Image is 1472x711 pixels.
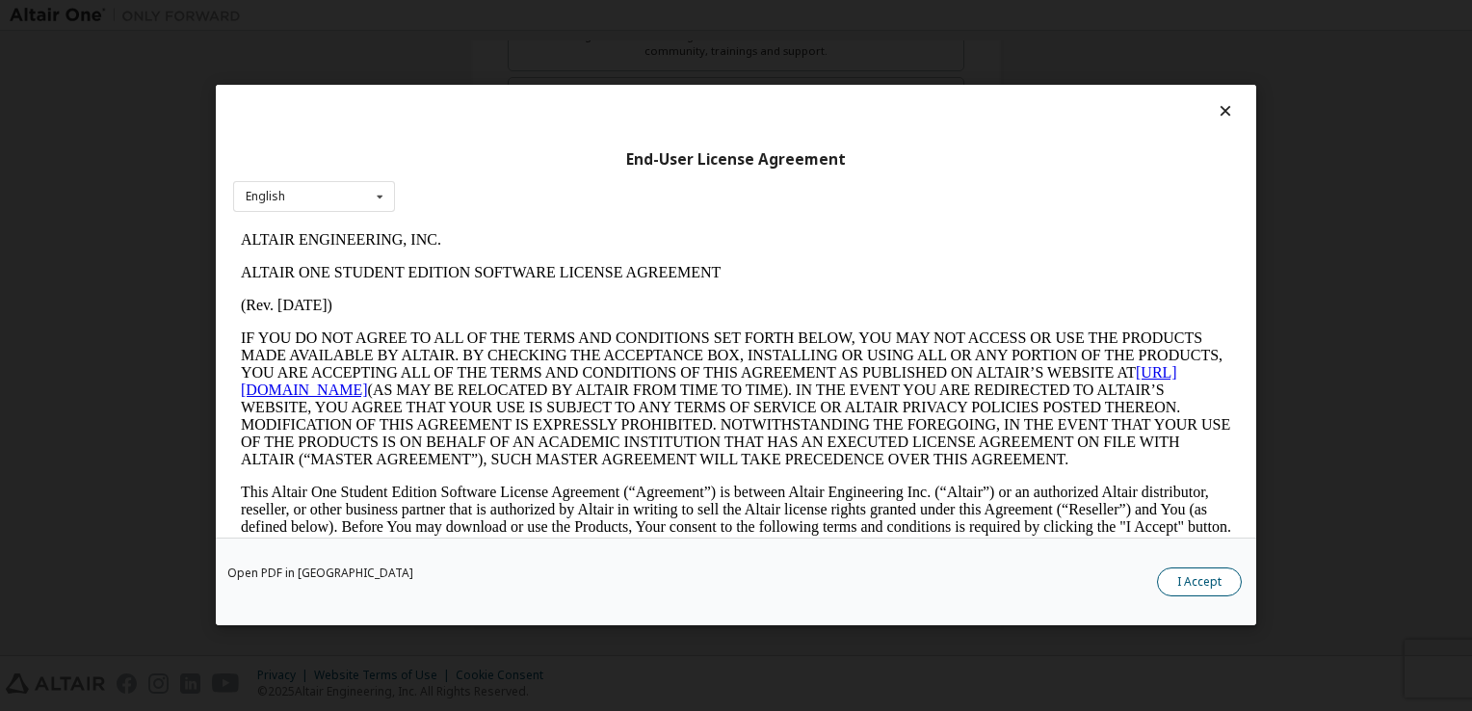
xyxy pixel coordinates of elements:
[233,150,1239,170] div: End-User License Agreement
[8,73,998,91] p: (Rev. [DATE])
[1157,568,1242,597] button: I Accept
[227,568,413,580] a: Open PDF in [GEOGRAPHIC_DATA]
[8,106,998,245] p: IF YOU DO NOT AGREE TO ALL OF THE TERMS AND CONDITIONS SET FORTH BELOW, YOU MAY NOT ACCESS OR USE...
[8,260,998,329] p: This Altair One Student Edition Software License Agreement (“Agreement”) is between Altair Engine...
[246,191,285,202] div: English
[8,141,944,174] a: [URL][DOMAIN_NAME]
[8,8,998,25] p: ALTAIR ENGINEERING, INC.
[8,40,998,58] p: ALTAIR ONE STUDENT EDITION SOFTWARE LICENSE AGREEMENT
